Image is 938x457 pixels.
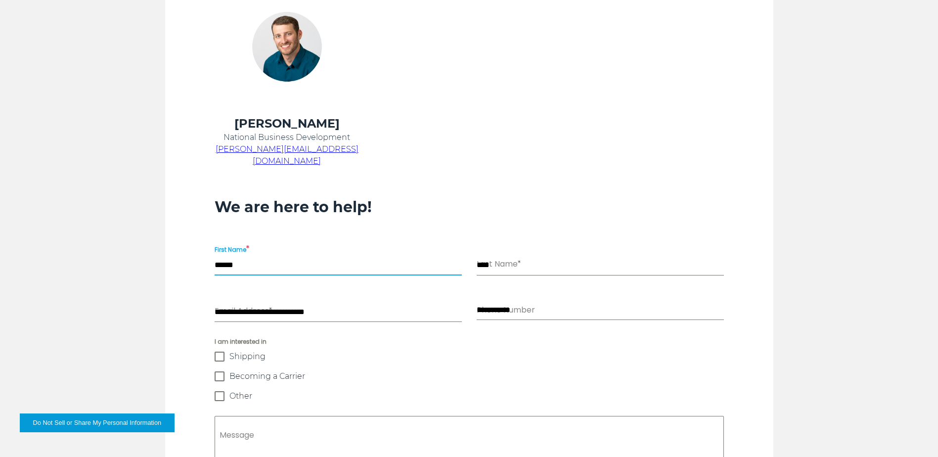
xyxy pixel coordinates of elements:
button: Do Not Sell or Share My Personal Information [20,413,175,432]
h3: We are here to help! [215,198,724,217]
p: National Business Development [215,132,359,143]
label: Shipping [215,352,724,362]
label: Becoming a Carrier [215,371,724,381]
a: [PERSON_NAME][EMAIL_ADDRESS][DOMAIN_NAME] [216,144,358,166]
span: I am interested in [215,337,724,347]
h4: [PERSON_NAME] [215,116,359,132]
span: Shipping [229,352,266,362]
label: Other [215,391,724,401]
span: Becoming a Carrier [229,371,305,381]
span: Other [229,391,252,401]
